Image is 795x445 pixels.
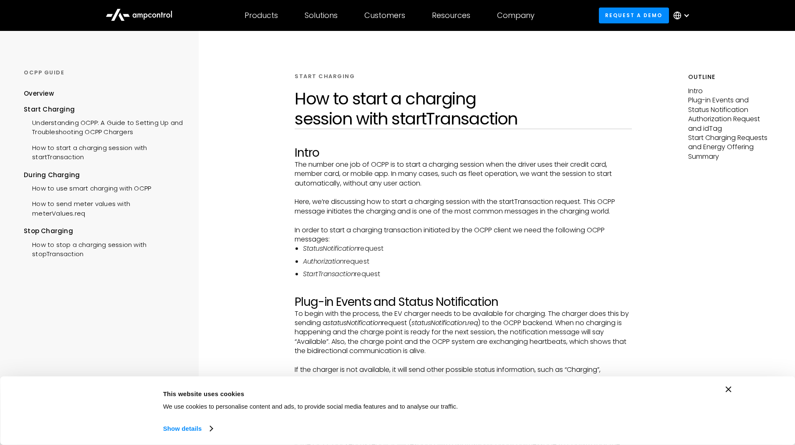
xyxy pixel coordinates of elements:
h1: How to start a charging session with startTransaction [295,89,632,129]
button: Okay [591,387,710,411]
div: This website uses cookies [163,389,572,399]
p: Intro [688,86,771,96]
div: Stop Charging [24,226,183,236]
a: Show details [163,422,212,435]
p: In order to start a charging transaction initiated by the OCPP client we need the following OCPP ... [295,226,632,244]
div: OCPP GUIDE [24,69,183,76]
div: Resources [432,11,470,20]
a: How to stop a charging session with stopTransaction [24,236,183,261]
em: StatusNotification [303,244,358,253]
div: Start Charging [24,105,183,114]
div: During Charging [24,170,183,180]
a: Request a demo [599,8,669,23]
div: Solutions [305,11,338,20]
div: Company [497,11,535,20]
div: Overview [24,89,54,98]
h2: Intro [295,146,632,160]
div: Products [245,11,278,20]
span: We use cookies to personalise content and ads, to provide social media features and to analyse ou... [163,403,458,410]
div: START CHARGING [295,73,355,80]
a: Overview [24,89,54,104]
a: How to send meter values with meterValues.req [24,195,183,220]
p: ‍ [295,286,632,295]
em: statusNotification [327,318,382,328]
li: request [303,270,632,279]
button: Close banner [726,387,732,392]
div: Customers [364,11,405,20]
h2: Plug-in Events and Status Notification [295,295,632,309]
p: Authorization Request and idTag [688,114,771,133]
a: Understanding OCPP: A Guide to Setting Up and Troubleshooting OCPP Chargers [24,114,183,139]
p: ‍ [295,188,632,197]
p: Plug-in Events and Status Notification [688,96,771,114]
li: request [303,244,632,253]
p: ‍ [295,356,632,365]
em: StartTransaction [303,269,355,279]
p: ‍ [295,216,632,225]
a: How to start a charging session with startTransaction [24,139,183,164]
p: If the charger is not available, it will send other possible status information, such as “Chargin... [295,365,632,384]
p: Summary [688,152,771,161]
li: request [303,257,632,266]
p: The number one job of OCPP is to start a charging session when the driver uses their credit card,... [295,160,632,188]
h5: Outline [688,73,771,81]
p: To begin with the process, the EV charger needs to be available for charging. The charger does th... [295,309,632,356]
em: Authorization [303,257,344,266]
a: How to use smart charging with OCPP [24,180,151,195]
em: statusNotification.req [411,318,478,328]
p: Here, we’re discussing how to start a charging session with the startTransaction request. This OC... [295,197,632,216]
p: Start Charging Requests and Energy Offering [688,133,771,152]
